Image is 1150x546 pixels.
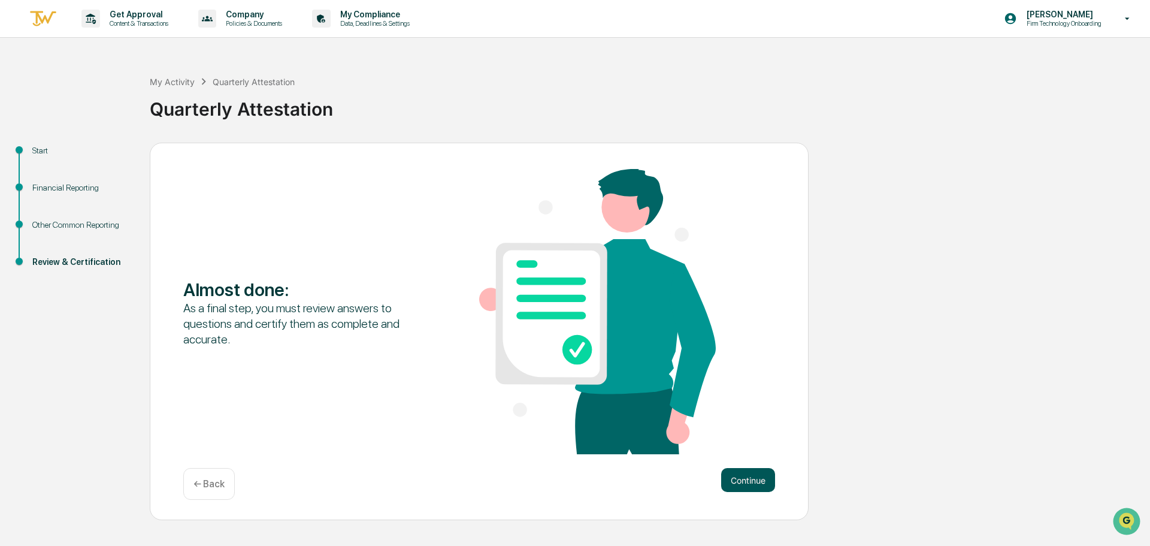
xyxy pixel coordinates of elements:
[12,25,218,44] p: How can we help?
[721,468,775,492] button: Continue
[1112,506,1144,539] iframe: Open customer support
[82,146,153,168] a: 🗄️Attestations
[193,478,225,490] p: ← Back
[119,203,145,212] span: Pylon
[12,175,22,185] div: 🔎
[7,169,80,191] a: 🔎Data Lookup
[1017,10,1107,19] p: [PERSON_NAME]
[32,182,131,194] div: Financial Reporting
[41,92,196,104] div: Start new chat
[7,146,82,168] a: 🖐️Preclearance
[29,9,57,29] img: logo
[183,300,420,347] div: As a final step, you must review answers to questions and certify them as complete and accurate.
[150,77,195,87] div: My Activity
[24,174,75,186] span: Data Lookup
[150,89,1144,120] div: Quarterly Attestation
[41,104,152,113] div: We're available if you need us!
[84,203,145,212] a: Powered byPylon
[216,10,288,19] p: Company
[204,95,218,110] button: Start new chat
[479,169,716,454] img: Almost done
[331,19,416,28] p: Data, Deadlines & Settings
[12,92,34,113] img: 1746055101610-c473b297-6a78-478c-a979-82029cc54cd1
[87,152,96,162] div: 🗄️
[32,256,131,269] div: Review & Certification
[1017,19,1107,28] p: Firm Technology Onboarding
[183,279,420,300] div: Almost done :
[12,152,22,162] div: 🖐️
[32,144,131,157] div: Start
[216,19,288,28] p: Policies & Documents
[213,77,295,87] div: Quarterly Attestation
[24,151,77,163] span: Preclearance
[331,10,416,19] p: My Compliance
[100,10,174,19] p: Get Approval
[99,151,149,163] span: Attestations
[100,19,174,28] p: Content & Transactions
[32,219,131,231] div: Other Common Reporting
